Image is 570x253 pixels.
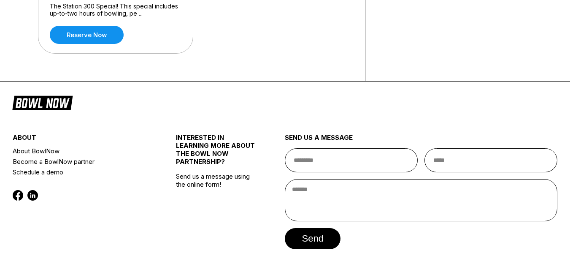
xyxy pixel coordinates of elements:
[50,3,181,17] div: The Station 300 Special! This special includes up-to-two hours of bowling, pe ...
[50,26,124,44] a: Reserve now
[13,167,149,177] a: Schedule a demo
[13,146,149,156] a: About BowlNow
[285,133,557,148] div: send us a message
[285,228,340,249] button: send
[13,156,149,167] a: Become a BowlNow partner
[176,133,258,172] div: INTERESTED IN LEARNING MORE ABOUT THE BOWL NOW PARTNERSHIP?
[13,133,149,146] div: about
